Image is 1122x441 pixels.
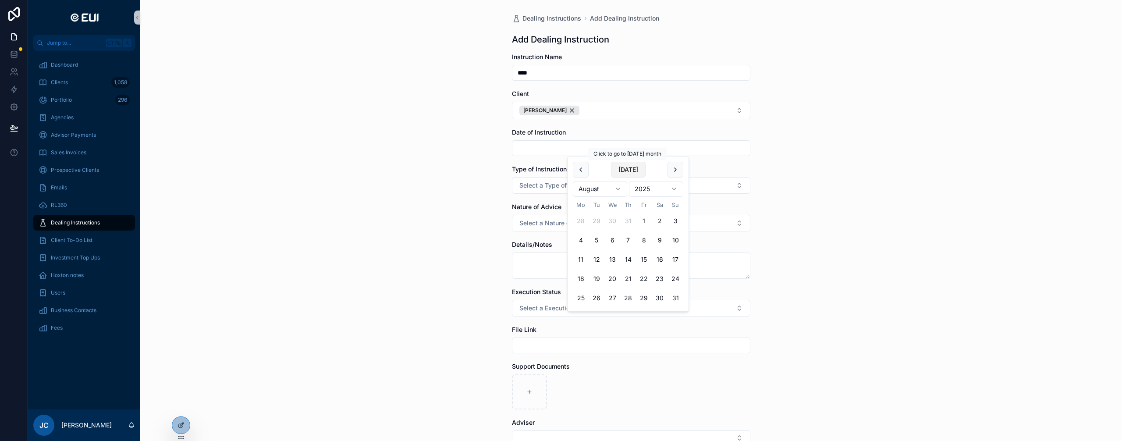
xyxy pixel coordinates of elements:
button: Saturday, 9 August 2025 [652,232,668,248]
button: Monday, 11 August 2025 [573,252,589,267]
span: Dashboard [51,61,78,68]
span: Dealing Instructions [51,219,100,226]
a: Investment Top Ups [33,250,135,266]
a: Advisor Payments [33,127,135,143]
h1: Add Dealing Instruction [512,33,609,46]
div: Click to go to [DATE] month [588,148,667,160]
th: Thursday [620,200,636,210]
span: Select a Type of Instruction [519,181,600,190]
span: Select a Nature of Advice [519,219,594,228]
button: Thursday, 14 August 2025 [620,252,636,267]
span: Clients [51,79,68,86]
span: Client To-Do List [51,237,92,244]
div: scrollable content [28,51,140,347]
a: Dealing Instructions [33,215,135,231]
button: Thursday, 31 July 2025 [620,213,636,229]
img: App logo [67,11,101,25]
button: Saturday, 2 August 2025 [652,213,668,229]
span: Date of Instruction [512,128,566,136]
a: Prospective Clients [33,162,135,178]
button: [DATE] [611,162,646,178]
a: Dealing Instructions [512,14,581,23]
button: Unselect 1247 [519,106,579,115]
span: Select a Execution Status [519,304,594,313]
span: Nature of Advice [512,203,561,210]
span: Emails [51,184,67,191]
span: Investment Top Ups [51,254,100,261]
button: Wednesday, 30 July 2025 [604,213,620,229]
span: K [124,39,131,46]
span: Advisor Payments [51,132,96,139]
button: Thursday, 7 August 2025 [620,232,636,248]
button: Select Button [512,215,750,231]
th: Saturday [652,200,668,210]
a: Add Dealing Instruction [590,14,659,23]
button: Wednesday, 27 August 2025 [604,290,620,306]
a: Clients1,058 [33,75,135,90]
span: File Link [512,326,536,333]
th: Sunday [668,200,683,210]
a: Client To-Do List [33,232,135,248]
button: Thursday, 21 August 2025 [620,271,636,287]
button: Friday, 22 August 2025 [636,271,652,287]
span: Sales Invoices [51,149,86,156]
span: RL360 [51,202,67,209]
button: Monday, 4 August 2025 [573,232,589,248]
span: Support Documents [512,363,570,370]
button: Sunday, 3 August 2025 [668,213,683,229]
span: JC [39,420,49,430]
span: Execution Status [512,288,561,295]
span: Client [512,90,529,97]
button: Tuesday, 12 August 2025 [589,252,604,267]
a: Dashboard [33,57,135,73]
span: Adviser [512,419,535,426]
span: Portfolio [51,96,72,103]
button: Friday, 8 August 2025 [636,232,652,248]
a: Fees [33,320,135,336]
span: Hoxton notes [51,272,84,279]
button: Tuesday, 5 August 2025 [589,232,604,248]
th: Tuesday [589,200,604,210]
div: 296 [115,95,130,105]
button: Monday, 28 July 2025 [573,213,589,229]
span: Prospective Clients [51,167,99,174]
button: Thursday, 28 August 2025 [620,290,636,306]
button: Select Button [512,177,750,194]
button: Jump to...CtrlK [33,35,135,51]
span: Users [51,289,65,296]
button: Saturday, 16 August 2025 [652,252,668,267]
button: Friday, 15 August 2025 [636,252,652,267]
button: Select Button [512,102,750,119]
button: Tuesday, 26 August 2025 [589,290,604,306]
button: Friday, 29 August 2025 [636,290,652,306]
span: Agencies [51,114,74,121]
a: Emails [33,180,135,196]
button: Select Button [512,300,750,317]
span: Dealing Instructions [522,14,581,23]
button: Wednesday, 13 August 2025 [604,252,620,267]
a: Portfolio296 [33,92,135,108]
th: Wednesday [604,200,620,210]
button: Saturday, 30 August 2025 [652,290,668,306]
button: Wednesday, 6 August 2025 [604,232,620,248]
a: Hoxton notes [33,267,135,283]
button: Sunday, 24 August 2025 [668,271,683,287]
a: Users [33,285,135,301]
a: Agencies [33,110,135,125]
button: Sunday, 31 August 2025 [668,290,683,306]
span: Type of Instruction [512,165,567,173]
span: Business Contacts [51,307,96,314]
button: Monday, 18 August 2025 [573,271,589,287]
button: Wednesday, 20 August 2025 [604,271,620,287]
span: Fees [51,324,63,331]
table: August 2025 [573,200,683,306]
button: Sunday, 17 August 2025 [668,252,683,267]
button: Monday, 25 August 2025 [573,290,589,306]
a: RL360 [33,197,135,213]
span: Instruction Name [512,53,562,60]
button: Sunday, 10 August 2025 [668,232,683,248]
a: Business Contacts [33,302,135,318]
button: Saturday, 23 August 2025 [652,271,668,287]
a: Sales Invoices [33,145,135,160]
th: Friday [636,200,652,210]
